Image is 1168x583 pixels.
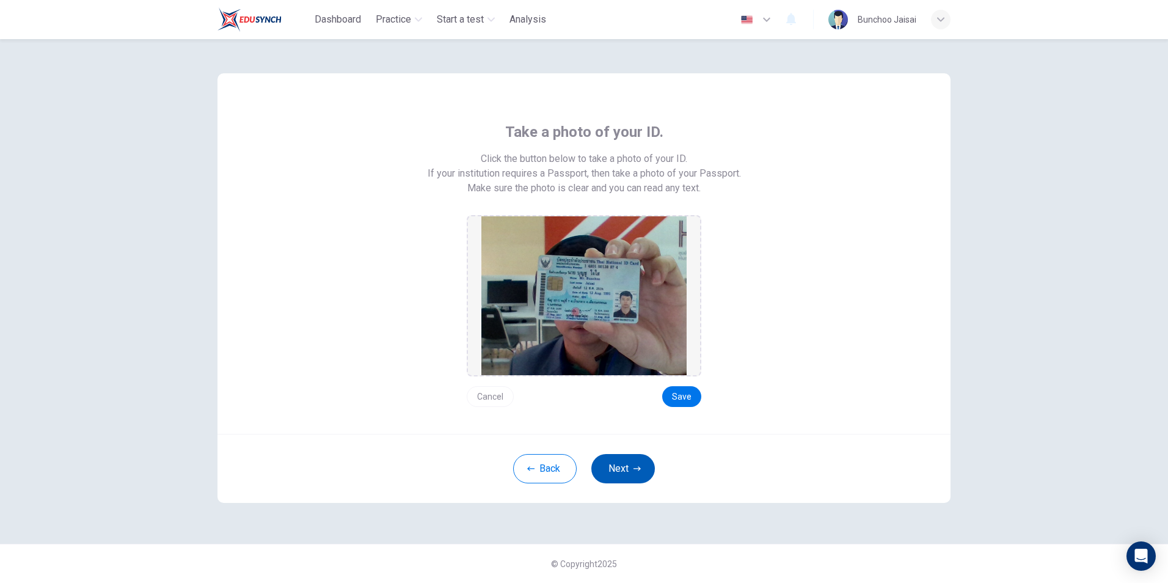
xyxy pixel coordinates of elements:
[437,12,484,27] span: Start a test
[428,152,741,181] span: Click the button below to take a photo of your ID. If your institution requires a Passport, then ...
[217,7,282,32] img: Train Test logo
[513,454,577,483] button: Back
[467,181,701,196] span: Make sure the photo is clear and you can read any text.
[432,9,500,31] button: Start a test
[551,559,617,569] span: © Copyright 2025
[315,12,361,27] span: Dashboard
[217,7,310,32] a: Train Test logo
[509,12,546,27] span: Analysis
[310,9,366,31] button: Dashboard
[662,386,701,407] button: Save
[481,216,687,375] img: preview screemshot
[739,15,754,24] img: en
[505,122,663,142] span: Take a photo of your ID.
[828,10,848,29] img: Profile picture
[591,454,655,483] button: Next
[1126,541,1156,571] div: Open Intercom Messenger
[467,386,514,407] button: Cancel
[505,9,551,31] button: Analysis
[376,12,411,27] span: Practice
[371,9,427,31] button: Practice
[858,12,916,27] div: Bunchoo Jaisai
